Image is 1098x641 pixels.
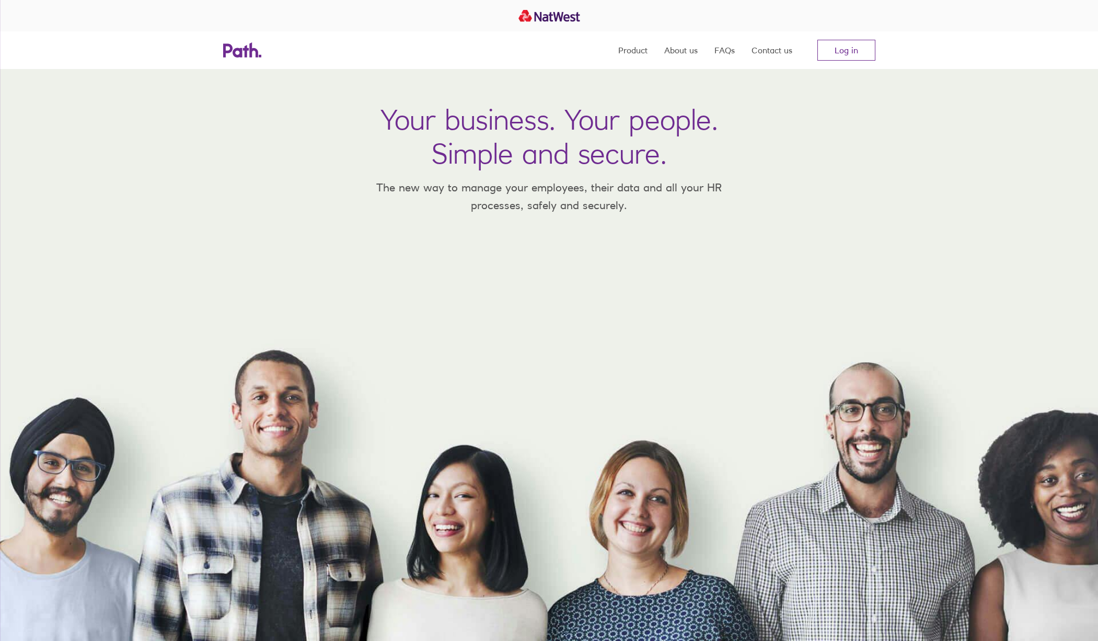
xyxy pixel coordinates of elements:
a: Product [618,31,648,69]
a: FAQs [714,31,735,69]
a: About us [664,31,698,69]
a: Contact us [752,31,792,69]
p: The new way to manage your employees, their data and all your HR processes, safely and securely. [361,179,737,214]
a: Log in [817,40,875,61]
h1: Your business. Your people. Simple and secure. [380,102,718,170]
